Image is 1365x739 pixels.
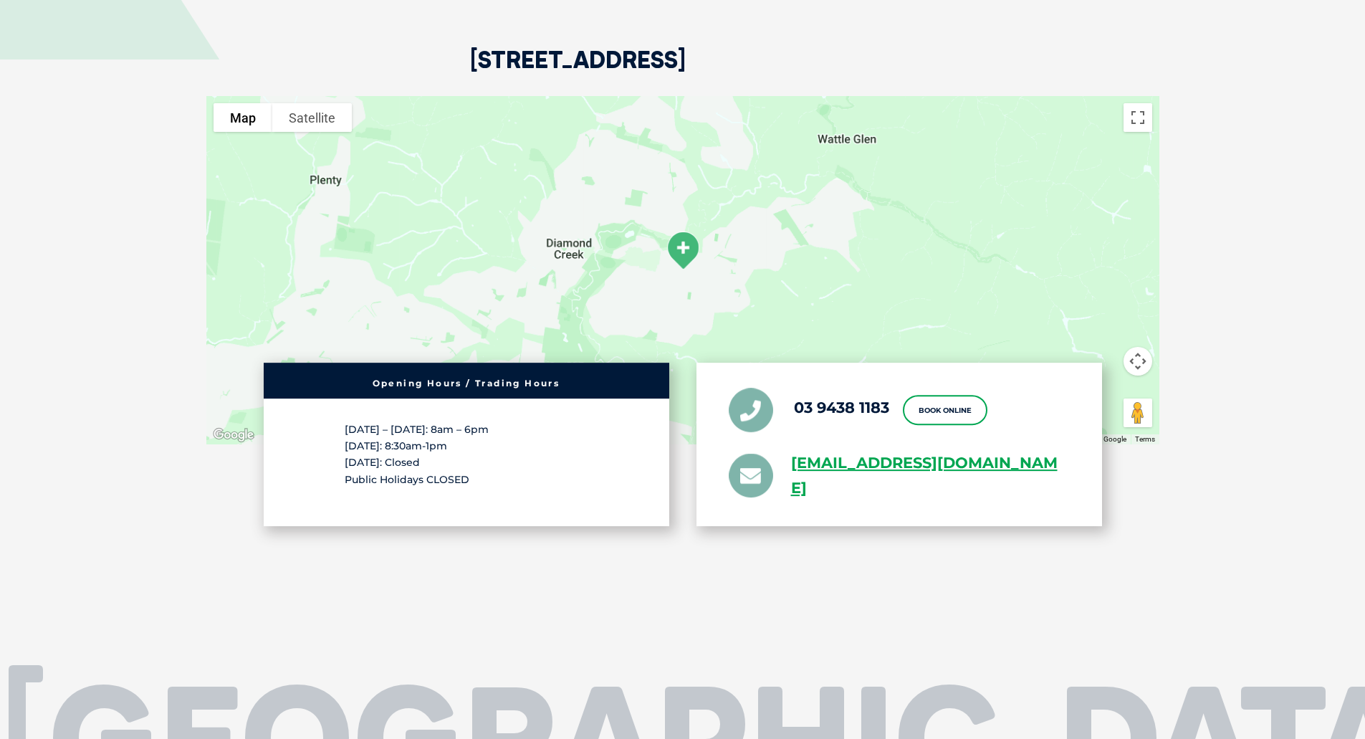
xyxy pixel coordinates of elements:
[271,379,662,388] h6: Opening Hours / Trading Hours
[1124,103,1152,132] button: Toggle fullscreen view
[794,399,889,416] a: 03 9438 1183
[272,103,352,132] button: Show satellite imagery
[214,103,272,132] button: Show street map
[470,48,686,96] h2: [STREET_ADDRESS]
[791,451,1070,501] a: [EMAIL_ADDRESS][DOMAIN_NAME]
[1124,347,1152,376] button: Map camera controls
[903,395,987,425] a: Book Online
[345,421,588,488] p: [DATE] – [DATE]: 8am – 6pm [DATE]: 8:30am-1pm [DATE]: Closed Public Holidays CLOSED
